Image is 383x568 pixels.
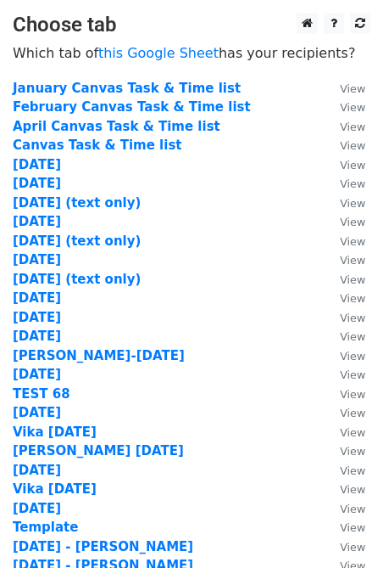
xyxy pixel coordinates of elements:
small: View [340,503,365,515]
h3: Choose tab [13,13,370,37]
a: View [323,119,365,134]
small: View [340,445,365,458]
a: View [323,501,365,516]
a: [DATE] - [PERSON_NAME] [13,539,193,554]
a: [DATE] [13,290,61,306]
a: [DATE] [13,405,61,420]
small: View [340,407,365,419]
a: [DATE] (text only) [13,272,141,287]
a: View [323,386,365,402]
a: View [323,195,365,211]
a: View [323,252,365,267]
a: [PERSON_NAME] [DATE] [13,443,184,458]
small: View [340,121,365,133]
small: View [340,235,365,248]
a: [DATE] [13,463,61,478]
small: View [340,292,365,305]
a: View [323,81,365,96]
a: View [323,290,365,306]
small: View [340,312,365,324]
small: View [340,139,365,152]
a: TEST 68 [13,386,70,402]
small: View [340,197,365,210]
small: View [340,541,365,554]
a: [DATE] (text only) [13,195,141,211]
small: View [340,82,365,95]
a: [DATE] [13,501,61,516]
a: Canvas Task & Time list [13,138,182,153]
small: View [340,216,365,228]
small: View [340,483,365,496]
a: January Canvas Task & Time list [13,81,241,96]
small: View [340,159,365,172]
small: View [340,368,365,381]
a: View [323,367,365,382]
small: View [340,101,365,114]
a: View [323,329,365,344]
a: View [323,176,365,191]
p: Which tab of has your recipients? [13,44,370,62]
small: View [340,388,365,401]
a: View [323,520,365,535]
a: View [323,233,365,249]
a: [DATE] [13,157,61,172]
small: View [340,254,365,267]
a: Vika [DATE] [13,425,97,440]
a: View [323,405,365,420]
small: View [340,330,365,343]
a: Template [13,520,78,535]
a: Vika [DATE] [13,481,97,497]
small: View [340,177,365,190]
a: View [323,463,365,478]
a: View [323,272,365,287]
small: View [340,521,365,534]
a: View [323,481,365,497]
a: April Canvas Task & Time list [13,119,220,134]
a: View [323,539,365,554]
a: [DATE] [13,176,61,191]
a: [DATE] [13,310,61,325]
a: View [323,157,365,172]
a: View [323,443,365,458]
a: View [323,214,365,229]
a: [PERSON_NAME]-[DATE] [13,348,185,363]
small: View [340,350,365,363]
a: February Canvas Task & Time list [13,99,251,115]
a: [DATE] (text only) [13,233,141,249]
a: [DATE] [13,367,61,382]
a: [DATE] [13,252,61,267]
small: View [340,464,365,477]
a: [DATE] [13,329,61,344]
a: View [323,425,365,440]
a: [DATE] [13,214,61,229]
small: View [340,273,365,286]
a: View [323,138,365,153]
a: this Google Sheet [98,45,219,61]
a: View [323,99,365,115]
